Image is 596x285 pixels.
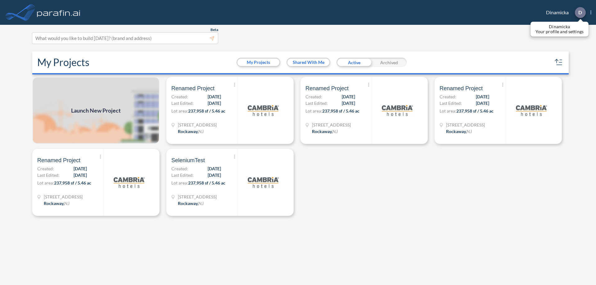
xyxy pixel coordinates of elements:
[37,172,60,178] span: Last Edited:
[44,194,83,200] span: 321 Mt Hope Ave
[171,165,188,172] span: Created:
[322,108,359,114] span: 237,958 sf / 5.46 ac
[178,201,198,206] span: Rockaway ,
[210,27,218,32] span: Beta
[37,56,89,68] h2: My Projects
[37,180,54,185] span: Lot area:
[208,172,221,178] span: [DATE]
[305,93,322,100] span: Created:
[32,77,160,144] a: Launch New Project
[178,200,204,207] div: Rockaway, NJ
[37,157,80,164] span: Renamed Project
[446,129,467,134] span: Rockaway ,
[44,200,70,207] div: Rockaway, NJ
[237,59,279,66] button: My Projects
[171,100,194,106] span: Last Edited:
[44,201,64,206] span: Rockaway ,
[446,128,472,135] div: Rockaway, NJ
[178,128,204,135] div: Rockaway, NJ
[312,122,351,128] span: 321 Mt Hope Ave
[188,108,225,114] span: 237,958 sf / 5.46 ac
[171,172,194,178] span: Last Edited:
[188,180,225,185] span: 237,958 sf / 5.46 ac
[171,108,188,114] span: Lot area:
[208,165,221,172] span: [DATE]
[305,100,328,106] span: Last Edited:
[440,108,456,114] span: Lot area:
[372,58,407,67] div: Archived
[537,7,591,18] div: Dinamicka
[208,93,221,100] span: [DATE]
[37,165,54,172] span: Created:
[476,93,489,100] span: [DATE]
[248,167,279,198] img: logo
[287,59,329,66] button: Shared With Me
[32,77,160,144] img: add
[71,106,121,115] span: Launch New Project
[535,29,584,34] p: Your profile and settings
[578,10,582,15] p: D
[74,165,87,172] span: [DATE]
[440,93,456,100] span: Created:
[54,180,91,185] span: 237,958 sf / 5.46 ac
[332,129,338,134] span: NJ
[171,85,214,92] span: Renamed Project
[305,85,349,92] span: Renamed Project
[312,128,338,135] div: Rockaway, NJ
[114,167,145,198] img: logo
[198,129,204,134] span: NJ
[440,100,462,106] span: Last Edited:
[312,129,332,134] span: Rockaway ,
[467,129,472,134] span: NJ
[171,93,188,100] span: Created:
[178,129,198,134] span: Rockaway ,
[516,95,547,126] img: logo
[64,201,70,206] span: NJ
[476,100,489,106] span: [DATE]
[342,100,355,106] span: [DATE]
[208,100,221,106] span: [DATE]
[198,201,204,206] span: NJ
[342,93,355,100] span: [DATE]
[440,85,483,92] span: Renamed Project
[382,95,413,126] img: logo
[36,6,82,19] img: logo
[178,122,217,128] span: 321 Mt Hope Ave
[178,194,217,200] span: 321 Mt Hope Ave
[456,108,494,114] span: 237,958 sf / 5.46 ac
[305,108,322,114] span: Lot area:
[171,157,205,164] span: SeleniumTest
[336,58,372,67] div: Active
[535,24,584,29] p: Dinamicka
[171,180,188,185] span: Lot area:
[248,95,279,126] img: logo
[74,172,87,178] span: [DATE]
[446,122,485,128] span: 321 Mt Hope Ave
[554,57,564,67] button: sort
